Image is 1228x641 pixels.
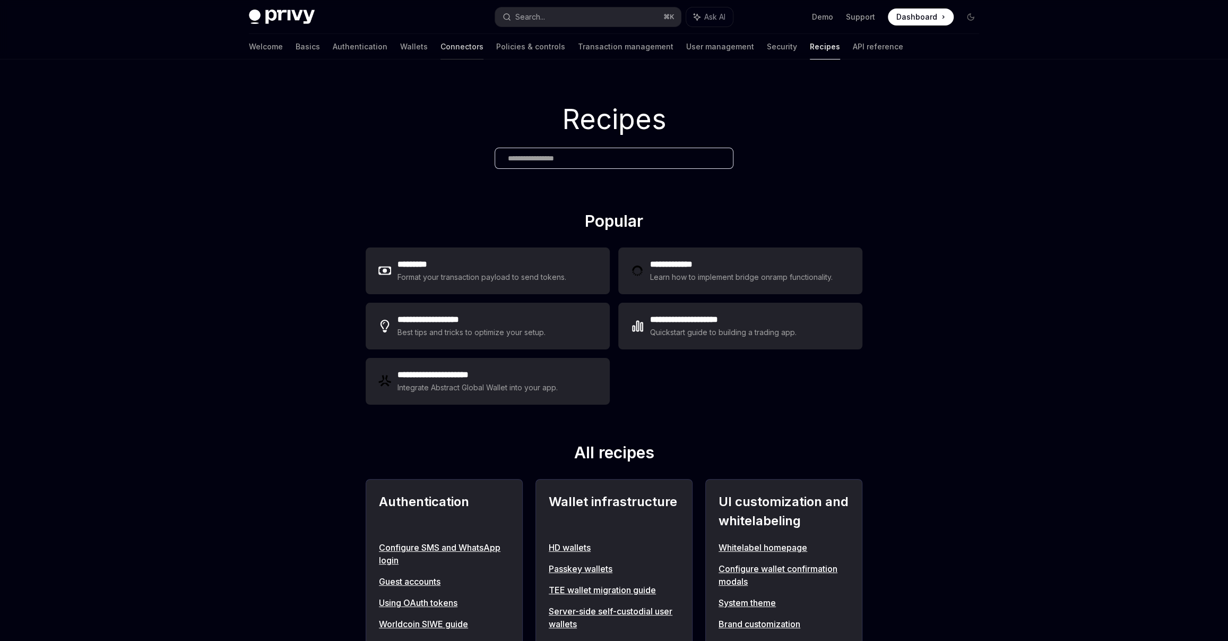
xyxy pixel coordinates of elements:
a: Transaction management [578,34,673,59]
a: HD wallets [549,541,679,554]
button: Toggle dark mode [962,8,979,25]
a: API reference [853,34,903,59]
a: Recipes [810,34,840,59]
button: Ask AI [686,7,733,27]
a: Worldcoin SIWE guide [379,618,509,630]
a: Whitelabel homepage [719,541,849,554]
a: Configure wallet confirmation modals [719,562,849,588]
img: dark logo [249,10,315,24]
a: Configure SMS and WhatsApp login [379,541,509,567]
a: User management [686,34,754,59]
a: Brand customization [719,618,849,630]
a: Policies & controls [496,34,565,59]
button: Search...⌘K [495,7,681,27]
a: Server-side self-custodial user wallets [549,605,679,630]
a: Using OAuth tokens [379,596,509,609]
a: Connectors [440,34,483,59]
span: Ask AI [704,12,725,22]
h2: Popular [366,211,862,235]
a: Security [767,34,797,59]
a: Basics [296,34,320,59]
a: Dashboard [888,8,954,25]
h2: All recipes [366,443,862,466]
a: Support [846,12,875,22]
div: Format your transaction payload to send tokens. [397,271,567,284]
a: TEE wallet migration guide [549,584,679,596]
div: Learn how to implement bridge onramp functionality. [650,271,836,284]
a: Passkey wallets [549,562,679,575]
span: ⌘ K [663,13,674,21]
div: Best tips and tricks to optimize your setup. [397,326,547,339]
h2: UI customization and whitelabeling [719,492,849,531]
a: Demo [812,12,833,22]
h2: Wallet infrastructure [549,492,679,531]
div: Quickstart guide to building a trading app. [650,326,797,339]
a: Wallets [400,34,428,59]
a: Welcome [249,34,283,59]
div: Integrate Abstract Global Wallet into your app. [397,381,559,394]
a: **** **** ***Learn how to implement bridge onramp functionality. [618,247,862,294]
h2: Authentication [379,492,509,531]
span: Dashboard [896,12,937,22]
a: Authentication [333,34,387,59]
a: Guest accounts [379,575,509,588]
a: System theme [719,596,849,609]
div: Search... [515,11,545,23]
a: **** ****Format your transaction payload to send tokens. [366,247,610,294]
